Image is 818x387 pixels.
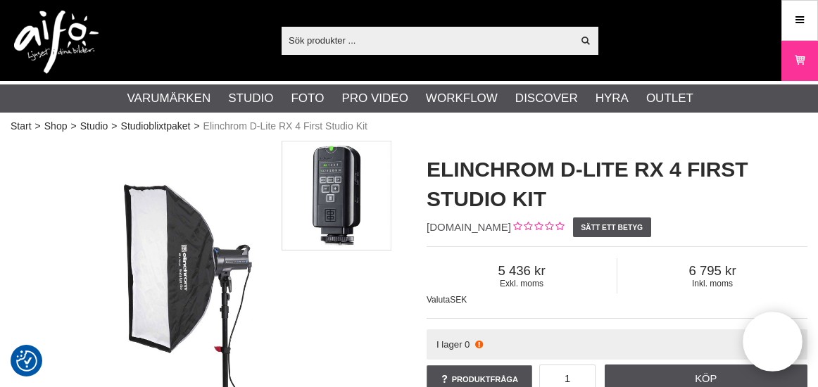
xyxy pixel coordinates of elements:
[596,89,629,108] a: Hyra
[111,119,117,134] span: >
[16,350,37,372] img: Revisit consent button
[427,221,511,233] span: [DOMAIN_NAME]
[426,89,498,108] a: Workflow
[291,89,324,108] a: Foto
[282,30,572,51] input: Sök produkter ...
[646,89,693,108] a: Outlet
[194,119,199,134] span: >
[436,339,463,350] span: I lager
[80,119,108,134] a: Studio
[427,155,807,214] h1: Elinchrom D-Lite RX 4 First Studio Kit
[427,295,450,305] span: Valuta
[515,89,578,108] a: Discover
[341,89,408,108] a: Pro Video
[16,348,37,374] button: Samtyckesinställningar
[573,217,651,237] a: Sätt ett betyg
[228,89,273,108] a: Studio
[127,89,211,108] a: Varumärken
[511,220,564,235] div: Kundbetyg: 0
[14,11,99,74] img: logo.png
[617,279,807,288] span: Inkl. moms
[465,339,470,350] span: 0
[35,119,41,134] span: >
[617,263,807,279] span: 6 795
[427,263,617,279] span: 5 436
[70,119,76,134] span: >
[44,119,68,134] a: Shop
[450,295,467,305] span: SEK
[427,279,617,288] span: Exkl. moms
[473,339,484,350] i: Beställd
[203,119,367,134] span: Elinchrom D-Lite RX 4 First Studio Kit
[11,119,32,134] a: Start
[121,119,191,134] a: Studioblixtpaket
